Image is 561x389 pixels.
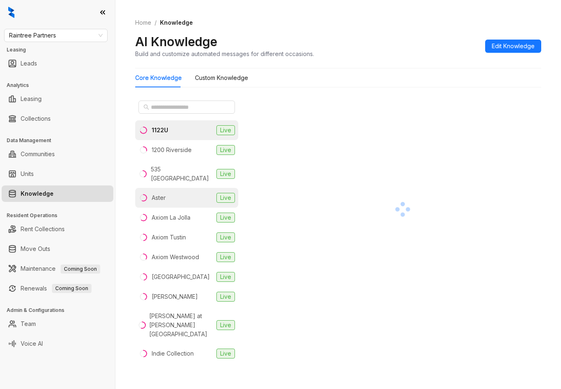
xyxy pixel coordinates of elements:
[2,335,113,352] li: Voice AI
[2,110,113,127] li: Collections
[2,146,113,162] li: Communities
[21,316,36,332] a: Team
[152,272,210,281] div: [GEOGRAPHIC_DATA]
[2,280,113,297] li: Renewals
[152,233,186,242] div: Axiom Tustin
[152,213,190,222] div: Axiom La Jolla
[216,145,235,155] span: Live
[216,125,235,135] span: Live
[216,349,235,359] span: Live
[7,307,115,314] h3: Admin & Configurations
[195,73,248,82] div: Custom Knowledge
[21,335,43,352] a: Voice AI
[52,284,92,293] span: Coming Soon
[151,165,213,183] div: 535 [GEOGRAPHIC_DATA]
[152,126,168,135] div: 1122U
[8,7,14,18] img: logo
[2,185,113,202] li: Knowledge
[135,34,217,49] h2: AI Knowledge
[7,137,115,144] h3: Data Management
[152,292,198,301] div: [PERSON_NAME]
[492,42,535,51] span: Edit Knowledge
[216,169,235,179] span: Live
[7,82,115,89] h3: Analytics
[7,46,115,54] h3: Leasing
[21,166,34,182] a: Units
[61,265,100,274] span: Coming Soon
[216,272,235,282] span: Live
[2,221,113,237] li: Rent Collections
[152,193,166,202] div: Aster
[149,312,213,339] div: [PERSON_NAME] at [PERSON_NAME][GEOGRAPHIC_DATA]
[152,253,199,262] div: Axiom Westwood
[216,320,235,330] span: Live
[2,55,113,72] li: Leads
[485,40,541,53] button: Edit Knowledge
[2,260,113,277] li: Maintenance
[7,212,115,219] h3: Resident Operations
[21,185,54,202] a: Knowledge
[143,104,149,110] span: search
[216,193,235,203] span: Live
[21,91,42,107] a: Leasing
[2,91,113,107] li: Leasing
[2,166,113,182] li: Units
[21,241,50,257] a: Move Outs
[216,292,235,302] span: Live
[135,49,314,58] div: Build and customize automated messages for different occasions.
[152,145,192,155] div: 1200 Riverside
[21,221,65,237] a: Rent Collections
[2,241,113,257] li: Move Outs
[134,18,153,27] a: Home
[21,146,55,162] a: Communities
[2,316,113,332] li: Team
[21,280,92,297] a: RenewalsComing Soon
[152,349,194,358] div: Indie Collection
[216,232,235,242] span: Live
[160,19,193,26] span: Knowledge
[155,18,157,27] li: /
[21,55,37,72] a: Leads
[9,29,103,42] span: Raintree Partners
[135,73,182,82] div: Core Knowledge
[216,213,235,223] span: Live
[21,110,51,127] a: Collections
[216,252,235,262] span: Live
